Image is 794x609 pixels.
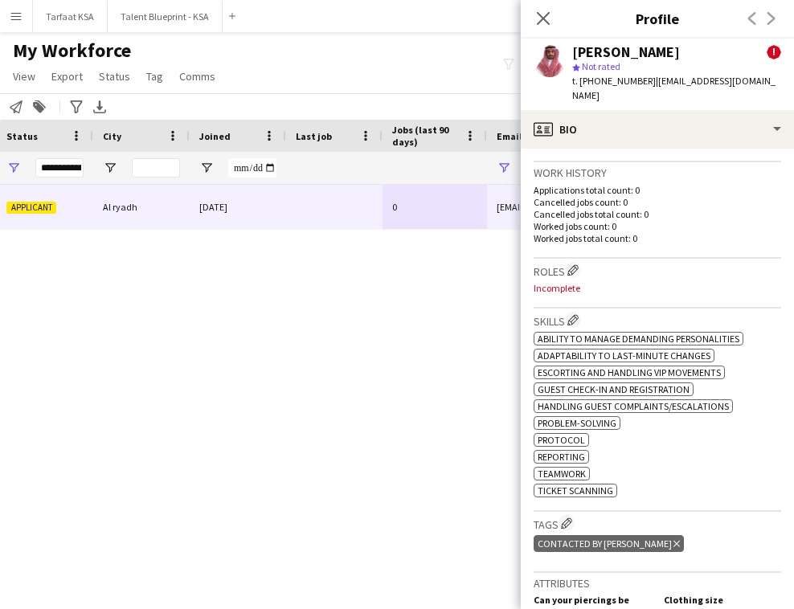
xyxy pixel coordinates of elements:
app-action-btn: Notify workforce [6,97,26,116]
span: Comms [179,69,215,84]
span: reporting [538,451,585,463]
a: Tag [140,66,170,87]
span: City [103,130,121,142]
button: Talent Blueprint - KSA [108,1,223,32]
a: Export [45,66,89,87]
span: My Workforce [13,39,131,63]
a: Comms [173,66,222,87]
span: t. [PHONE_NUMBER] [572,75,656,87]
p: Worked jobs count: 0 [534,220,781,232]
span: Protocol [538,434,585,446]
div: 0 [383,185,487,229]
span: Adaptability to last-minute changes [538,349,710,362]
p: Applications total count: 0 [534,184,781,196]
span: Ability to manage demanding personalities [538,333,739,345]
span: Teamwork [538,468,586,480]
button: Open Filter Menu [199,161,214,175]
input: City Filter Input [132,158,180,178]
span: View [13,69,35,84]
span: Last job [296,130,332,142]
h3: Skills [534,312,781,329]
span: Guest check-in and registration [538,383,690,395]
h3: Profile [521,8,794,29]
h3: Attributes [534,576,781,591]
span: Jobs (last 90 days) [392,124,458,148]
button: Tarfaat KSA [33,1,108,32]
span: | [EMAIL_ADDRESS][DOMAIN_NAME] [572,75,776,101]
span: problem-solving [538,417,616,429]
div: Contacted by [PERSON_NAME] [534,535,684,552]
span: Joined [199,130,231,142]
div: Bio [521,110,794,149]
button: Open Filter Menu [6,161,21,175]
div: Al ryadh [93,185,190,229]
p: Cancelled jobs total count: 0 [534,208,781,220]
span: Escorting and handling VIP movements [538,366,721,378]
span: ! [767,45,781,59]
span: Not rated [582,60,620,72]
app-action-btn: Export XLSX [90,97,109,116]
app-action-btn: Add to tag [30,97,49,116]
a: Status [92,66,137,87]
div: [DATE] [190,185,286,229]
span: Applicant [6,202,56,214]
h3: Work history [534,166,781,180]
span: Tag [146,69,163,84]
span: Ticket scanning [538,484,613,497]
span: Status [6,130,38,142]
h3: Tags [534,515,781,532]
app-action-btn: Advanced filters [67,97,86,116]
p: Worked jobs total count: 0 [534,232,781,244]
p: Cancelled jobs count: 0 [534,196,781,208]
a: View [6,66,42,87]
button: Open Filter Menu [497,161,511,175]
input: Joined Filter Input [228,158,276,178]
span: Email [497,130,522,142]
span: Export [51,69,83,84]
h3: Roles [534,262,781,279]
span: Status [99,69,130,84]
button: Open Filter Menu [103,161,117,175]
span: Handling guest complaints/escalations [538,400,729,412]
div: [PERSON_NAME] [572,45,680,59]
p: Incomplete [534,282,781,294]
